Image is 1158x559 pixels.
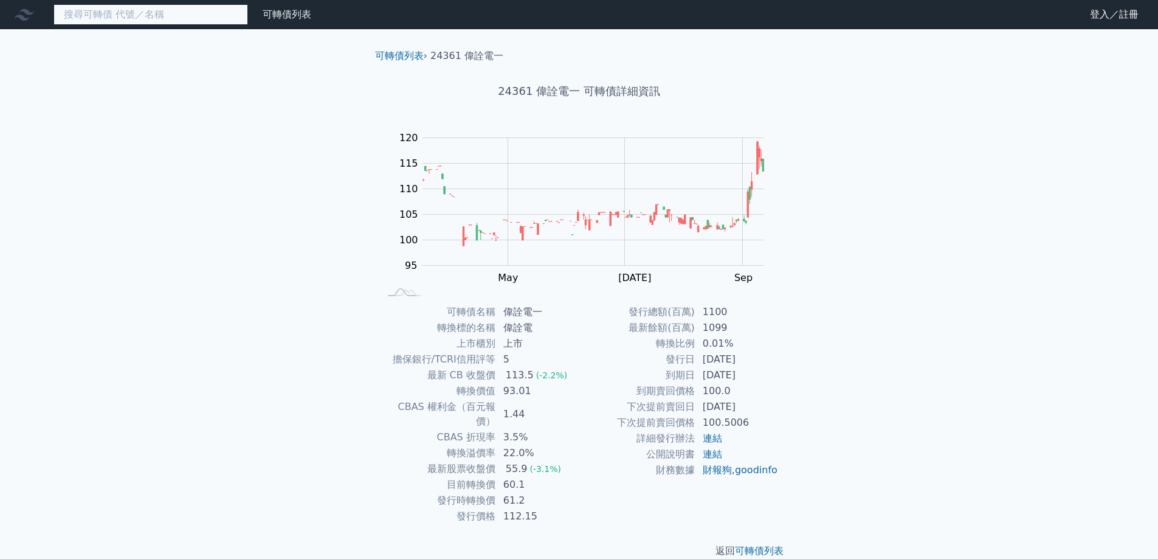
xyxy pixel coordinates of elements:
[380,304,496,320] td: 可轉債名稱
[365,83,793,100] h1: 24361 偉詮電一 可轉債詳細資訊
[496,320,579,336] td: 偉詮電
[496,445,579,461] td: 22.0%
[503,368,536,383] div: 113.5
[380,320,496,336] td: 轉換標的名稱
[735,464,777,476] a: goodinfo
[695,320,779,336] td: 1099
[53,4,248,25] input: 搜尋可轉債 代號／名稱
[536,370,568,380] span: (-2.2%)
[498,272,518,283] tspan: May
[399,209,418,220] tspan: 105
[496,429,579,445] td: 3.5%
[695,415,779,431] td: 100.5006
[380,336,496,352] td: 上市櫃別
[579,320,695,336] td: 最新餘額(百萬)
[695,367,779,383] td: [DATE]
[375,49,427,63] li: ›
[365,544,793,558] p: 返回
[496,383,579,399] td: 93.01
[579,415,695,431] td: 下次提前賣回價格
[695,462,779,478] td: ,
[579,336,695,352] td: 轉換比例
[380,383,496,399] td: 轉換價值
[695,352,779,367] td: [DATE]
[695,336,779,352] td: 0.01%
[529,464,561,474] span: (-3.1%)
[496,509,579,524] td: 112.15
[579,462,695,478] td: 財務數據
[380,352,496,367] td: 擔保銀行/TCRI信用評等
[375,50,424,61] a: 可轉債列表
[695,399,779,415] td: [DATE]
[263,9,311,20] a: 可轉債列表
[695,383,779,399] td: 100.0
[496,304,579,320] td: 偉詮電一
[618,272,651,283] tspan: [DATE]
[735,545,784,557] a: 可轉債列表
[579,383,695,399] td: 到期賣回價格
[399,158,418,169] tspan: 115
[579,352,695,367] td: 發行日
[503,462,530,476] div: 55.9
[579,446,695,462] td: 公開說明書
[695,304,779,320] td: 1100
[405,260,417,271] tspan: 95
[399,234,418,246] tspan: 100
[380,429,496,445] td: CBAS 折現率
[430,49,503,63] li: 24361 偉詮電一
[380,477,496,493] td: 目前轉換價
[399,132,418,144] tspan: 120
[380,493,496,509] td: 發行時轉換價
[380,445,496,461] td: 轉換溢價率
[380,509,496,524] td: 發行價格
[496,336,579,352] td: 上市
[496,493,579,509] td: 61.2
[703,464,732,476] a: 財報狗
[496,477,579,493] td: 60.1
[579,304,695,320] td: 發行總額(百萬)
[579,431,695,446] td: 詳細發行辦法
[703,448,722,460] a: 連結
[1080,5,1148,24] a: 登入／註冊
[399,183,418,195] tspan: 110
[496,352,579,367] td: 5
[579,399,695,415] td: 下次提前賣回日
[496,399,579,429] td: 1.44
[380,367,496,383] td: 最新 CB 收盤價
[380,461,496,477] td: 最新股票收盤價
[579,367,695,383] td: 到期日
[703,432,722,444] a: 連結
[734,272,753,283] tspan: Sep
[380,399,496,429] td: CBAS 權利金（百元報價）
[393,132,782,308] g: Chart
